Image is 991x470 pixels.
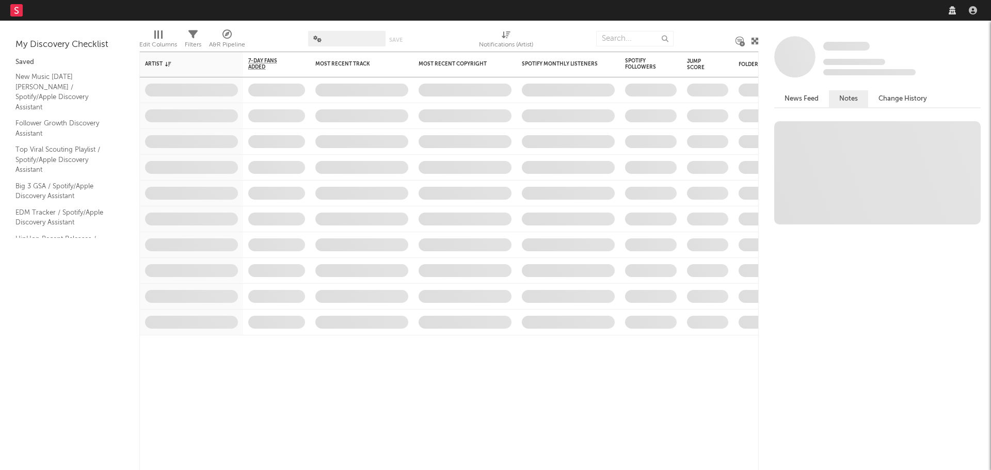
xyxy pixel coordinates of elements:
span: Tracking Since: [DATE] [823,59,885,65]
a: Some Artist [823,41,870,52]
button: Save [389,37,403,43]
button: News Feed [774,90,829,107]
a: HipHop Recent Releases / Spotify/Apple Discovery Assistant [15,233,114,265]
div: My Discovery Checklist [15,39,124,51]
div: Saved [15,56,124,69]
div: Notifications (Artist) [479,26,533,56]
div: Folders [739,61,816,68]
div: Most Recent Copyright [419,61,496,67]
div: Edit Columns [139,39,177,51]
a: Top Viral Scouting Playlist / Spotify/Apple Discovery Assistant [15,144,114,175]
span: 0 fans last week [823,69,916,75]
div: Most Recent Track [315,61,393,67]
input: Search... [596,31,674,46]
a: Big 3 GSA / Spotify/Apple Discovery Assistant [15,181,114,202]
div: Jump Score [687,58,713,71]
button: Change History [868,90,937,107]
div: Spotify Followers [625,58,661,70]
div: A&R Pipeline [209,26,245,56]
div: Spotify Monthly Listeners [522,61,599,67]
div: Filters [185,26,201,56]
span: 7-Day Fans Added [248,58,290,70]
div: Notifications (Artist) [479,39,533,51]
div: A&R Pipeline [209,39,245,51]
a: Follower Growth Discovery Assistant [15,118,114,139]
button: Notes [829,90,868,107]
div: Artist [145,61,222,67]
span: Some Artist [823,42,870,51]
a: EDM Tracker / Spotify/Apple Discovery Assistant [15,207,114,228]
div: Filters [185,39,201,51]
a: New Music [DATE] [PERSON_NAME] / Spotify/Apple Discovery Assistant [15,71,114,112]
div: Edit Columns [139,26,177,56]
